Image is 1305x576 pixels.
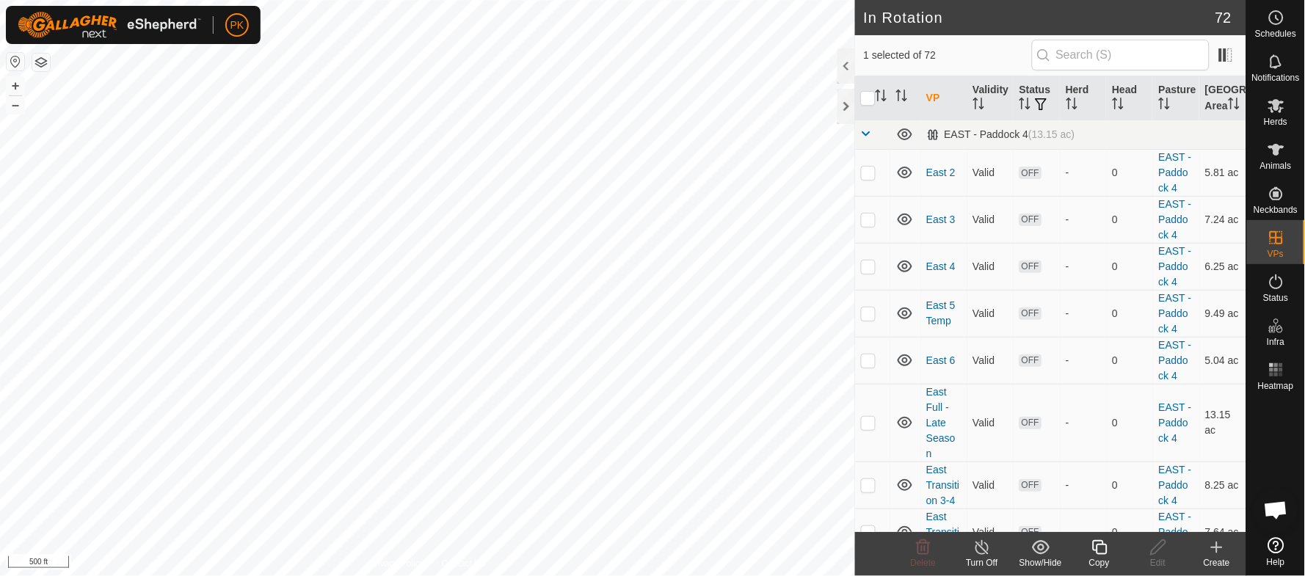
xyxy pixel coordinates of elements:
[1107,243,1153,290] td: 0
[1159,292,1192,335] a: EAST - Paddock 4
[1019,417,1042,429] span: OFF
[1066,165,1101,181] div: -
[1159,245,1192,288] a: EAST - Paddock 4
[1267,338,1284,346] span: Infra
[1107,384,1153,462] td: 0
[967,243,1014,290] td: Valid
[927,386,956,459] a: East Full - Late Season
[1263,294,1288,302] span: Status
[1200,384,1246,462] td: 13.15 ac
[1032,40,1210,70] input: Search (S)
[896,92,908,103] p-sorticon: Activate to sort
[1066,525,1101,540] div: -
[1268,249,1284,258] span: VPs
[864,9,1215,26] h2: In Rotation
[1200,149,1246,196] td: 5.81 ac
[864,48,1032,63] span: 1 selected of 72
[1260,161,1292,170] span: Animals
[1019,526,1042,539] span: OFF
[1200,290,1246,337] td: 9.49 ac
[1159,401,1192,444] a: EAST - Paddock 4
[1019,167,1042,179] span: OFF
[1159,339,1192,382] a: EAST - Paddock 4
[1255,29,1296,38] span: Schedules
[230,18,244,33] span: PK
[7,53,24,70] button: Reset Map
[1107,337,1153,384] td: 0
[1107,508,1153,555] td: 0
[1066,415,1101,431] div: -
[1019,260,1042,273] span: OFF
[876,92,887,103] p-sorticon: Activate to sort
[1200,243,1246,290] td: 6.25 ac
[1029,128,1075,140] span: (13.15 ac)
[1129,556,1188,569] div: Edit
[1254,205,1298,214] span: Neckbands
[1019,354,1042,367] span: OFF
[1066,100,1078,112] p-sorticon: Activate to sort
[927,167,956,178] a: East 2
[1011,556,1070,569] div: Show/Hide
[967,462,1014,508] td: Valid
[1159,151,1192,194] a: EAST - Paddock 4
[1070,556,1129,569] div: Copy
[1066,212,1101,227] div: -
[1066,306,1101,321] div: -
[927,214,956,225] a: East 3
[1107,290,1153,337] td: 0
[1200,196,1246,243] td: 7.24 ac
[1200,508,1246,555] td: 7.64 ac
[7,77,24,95] button: +
[1019,307,1042,320] span: OFF
[967,508,1014,555] td: Valid
[1159,464,1192,506] a: EAST - Paddock 4
[1019,214,1042,226] span: OFF
[442,557,485,570] a: Contact Us
[1264,117,1287,126] span: Herds
[927,128,1075,141] div: EAST - Paddock 4
[1107,462,1153,508] td: 0
[911,558,937,568] span: Delete
[967,384,1014,462] td: Valid
[1188,556,1246,569] div: Create
[1252,73,1300,82] span: Notifications
[1153,76,1199,120] th: Pasture
[1159,511,1192,553] a: EAST - Paddock 4
[1066,478,1101,493] div: -
[1019,479,1042,492] span: OFF
[967,290,1014,337] td: Valid
[1107,196,1153,243] td: 0
[1254,488,1298,532] div: Open chat
[953,556,1011,569] div: Turn Off
[927,354,956,366] a: East 6
[921,76,967,120] th: VP
[1107,76,1153,120] th: Head
[1061,76,1107,120] th: Herd
[7,96,24,114] button: –
[1215,7,1232,29] span: 72
[927,260,956,272] a: East 4
[967,337,1014,384] td: Valid
[1066,259,1101,274] div: -
[1019,100,1031,112] p-sorticon: Activate to sort
[967,196,1014,243] td: Valid
[1107,149,1153,196] td: 0
[1267,558,1285,566] span: Help
[1159,100,1171,112] p-sorticon: Activate to sort
[927,299,956,327] a: East 5 Temp
[967,76,1014,120] th: Validity
[927,464,960,506] a: East Transition 3-4
[32,54,50,71] button: Map Layers
[1014,76,1060,120] th: Status
[1066,353,1101,368] div: -
[1200,76,1246,120] th: [GEOGRAPHIC_DATA] Area
[967,149,1014,196] td: Valid
[1200,337,1246,384] td: 5.04 ac
[18,12,201,38] img: Gallagher Logo
[1113,100,1124,112] p-sorticon: Activate to sort
[1258,382,1294,390] span: Heatmap
[973,100,985,112] p-sorticon: Activate to sort
[1247,531,1305,572] a: Help
[927,511,960,553] a: East Transition 4-5
[1229,100,1240,112] p-sorticon: Activate to sort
